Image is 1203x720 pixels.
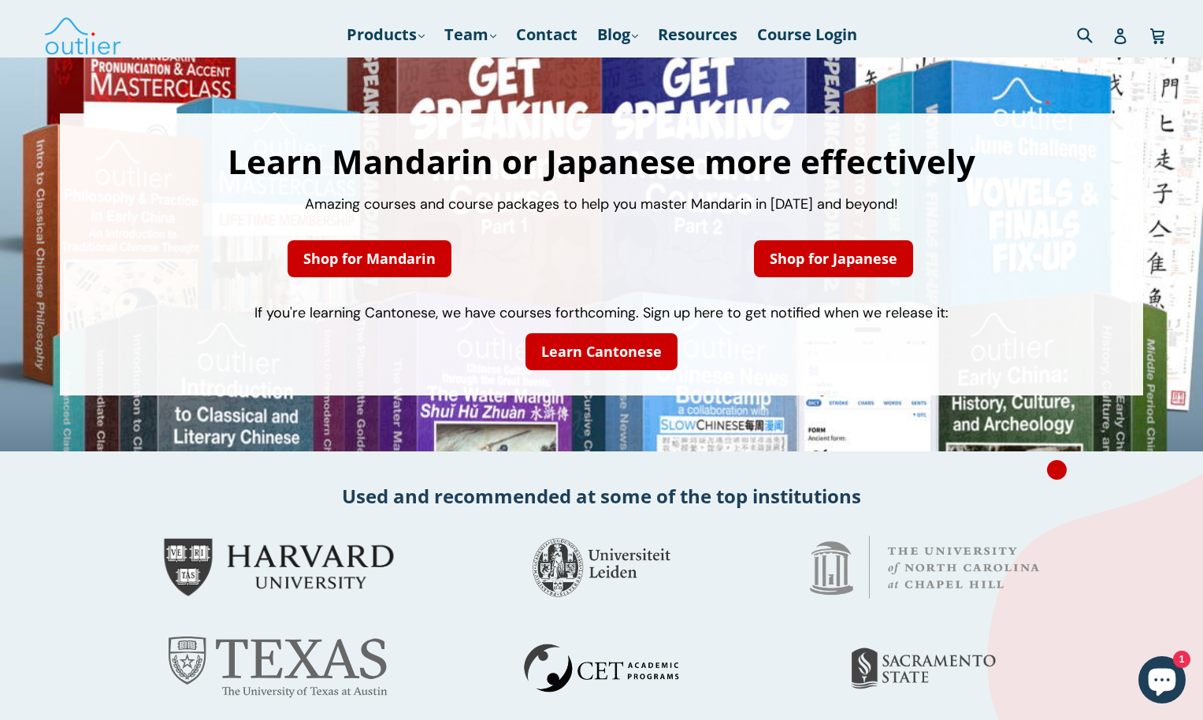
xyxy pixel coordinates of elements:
span: If you're learning Cantonese, we have courses forthcoming. Sign up here to get notified when we r... [254,303,949,322]
img: Outlier Linguistics [43,12,122,58]
a: Learn Cantonese [525,333,678,370]
a: Shop for Mandarin [288,240,451,277]
inbox-online-store-chat: Shopify online store chat [1134,656,1190,707]
a: Course Login [749,20,865,49]
a: Products [339,20,433,49]
a: Contact [508,20,585,49]
a: Blog [589,20,646,49]
span: Amazing courses and course packages to help you master Mandarin in [DATE] and beyond! [305,195,898,213]
input: Search [1073,18,1116,50]
h1: Learn Mandarin or Japanese more effectively [76,145,1127,178]
a: Resources [650,20,745,49]
a: Team [436,20,504,49]
a: Shop for Japanese [754,240,913,277]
